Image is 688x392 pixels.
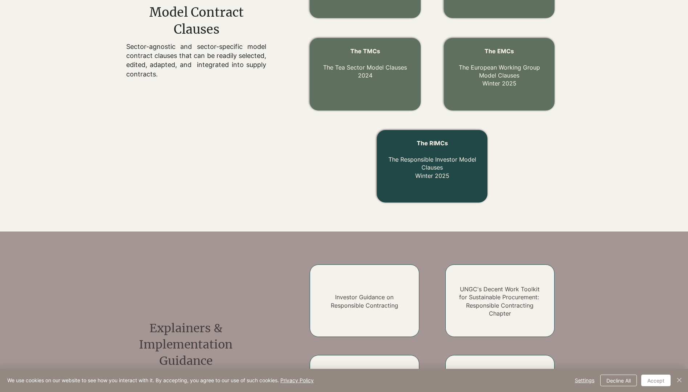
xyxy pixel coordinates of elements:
span: Settings [575,375,594,386]
button: Close [675,375,684,386]
span: We use cookies on our website to see how you interact with it. By accepting, you agree to our use... [7,377,314,384]
span: Model Contract Clauses [149,5,244,37]
button: Accept [641,375,671,386]
span: The RIMCs [417,139,448,147]
a: Privacy Policy [280,377,314,383]
img: Close [675,376,684,384]
span: The TMCs [350,47,380,55]
a: The EMCs The European Working Group Model ClausesWinter 2025 [459,47,540,87]
span: Explainers & Implementation Guidance [139,321,232,368]
a: The RIMCs The Responsible Investor Model ClausesWinter 2025 [388,139,476,179]
span: The EMCs [485,47,514,55]
a: UNGC's Decent Work Toolkit for Sustainable Procurement: Responsible Contracting Chapter [459,285,541,317]
button: Decline All [600,375,637,386]
a: The TMCs The Tea Sector Model Clauses2024 [323,47,407,79]
p: Sector-agnostic and sector-specific model contract clauses that can be readily selected, edited, ... [126,42,266,79]
a: Investor Guidance on Responsible Contracting [331,293,398,309]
